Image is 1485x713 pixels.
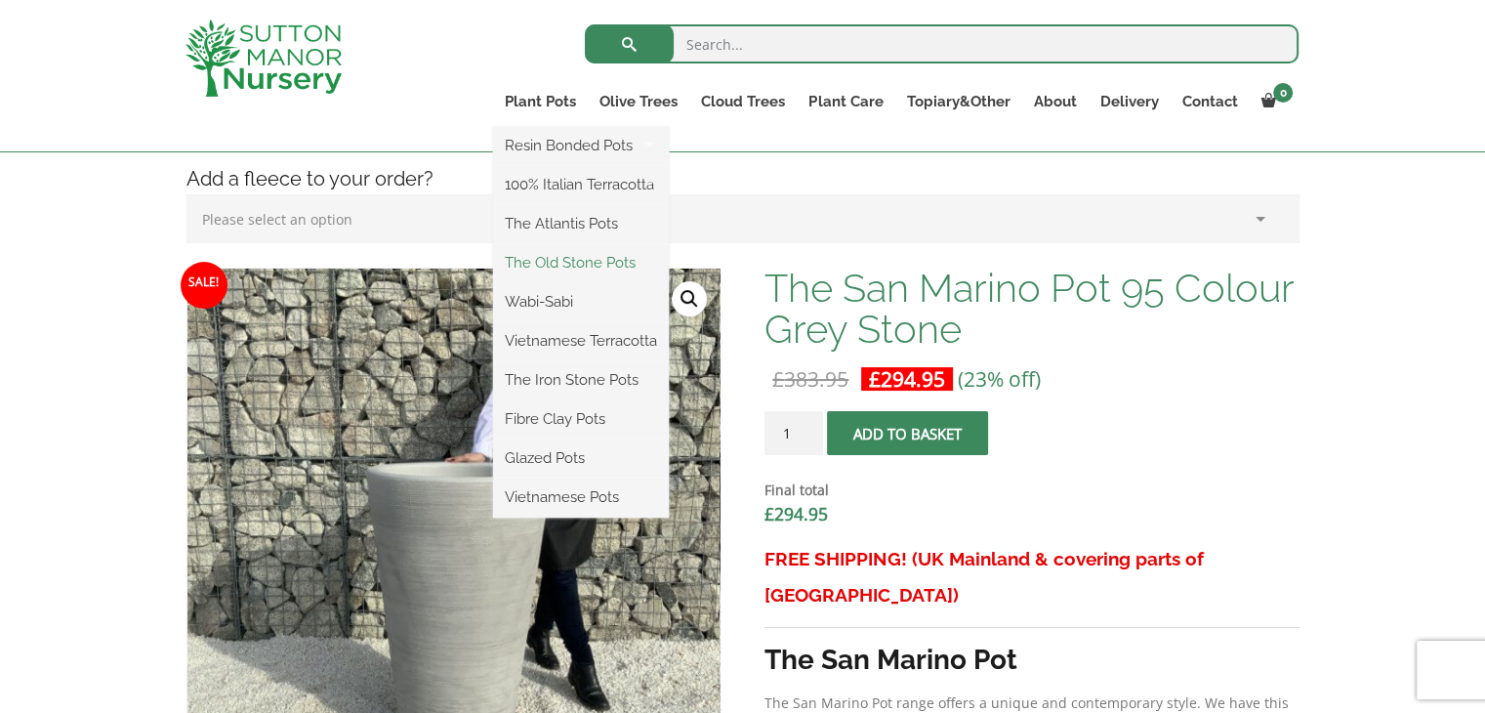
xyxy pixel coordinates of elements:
[493,88,588,115] a: Plant Pots
[869,365,945,393] bdi: 294.95
[493,365,669,395] a: The Iron Stone Pots
[772,365,784,393] span: £
[689,88,797,115] a: Cloud Trees
[764,502,774,525] span: £
[764,541,1299,613] h3: FREE SHIPPING! (UK Mainland & covering parts of [GEOGRAPHIC_DATA])
[181,262,227,309] span: Sale!
[1088,88,1170,115] a: Delivery
[493,404,669,434] a: Fibre Clay Pots
[894,88,1021,115] a: Topiary&Other
[764,502,828,525] bdi: 294.95
[764,268,1299,350] h1: The San Marino Pot 95 Colour Grey Stone
[764,644,1017,676] strong: The San Marino Pot
[764,411,823,455] input: Product quantity
[585,24,1299,63] input: Search...
[588,88,689,115] a: Olive Trees
[672,281,707,316] a: View full-screen image gallery
[493,443,669,473] a: Glazed Pots
[172,164,1314,194] h4: Add a fleece to your order?
[493,209,669,238] a: The Atlantis Pots
[1249,88,1299,115] a: 0
[958,365,1041,393] span: (23% off)
[764,479,1299,502] dt: Final total
[797,88,894,115] a: Plant Care
[1170,88,1249,115] a: Contact
[493,482,669,512] a: Vietnamese Pots
[493,326,669,356] a: Vietnamese Terracotta
[493,248,669,277] a: The Old Stone Pots
[827,411,988,455] button: Add to basket
[493,170,669,199] a: 100% Italian Terracotta
[869,365,881,393] span: £
[1273,83,1293,103] span: 0
[186,20,342,97] img: logo
[1021,88,1088,115] a: About
[772,365,848,393] bdi: 383.95
[493,131,669,160] a: Resin Bonded Pots
[493,287,669,316] a: Wabi-Sabi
